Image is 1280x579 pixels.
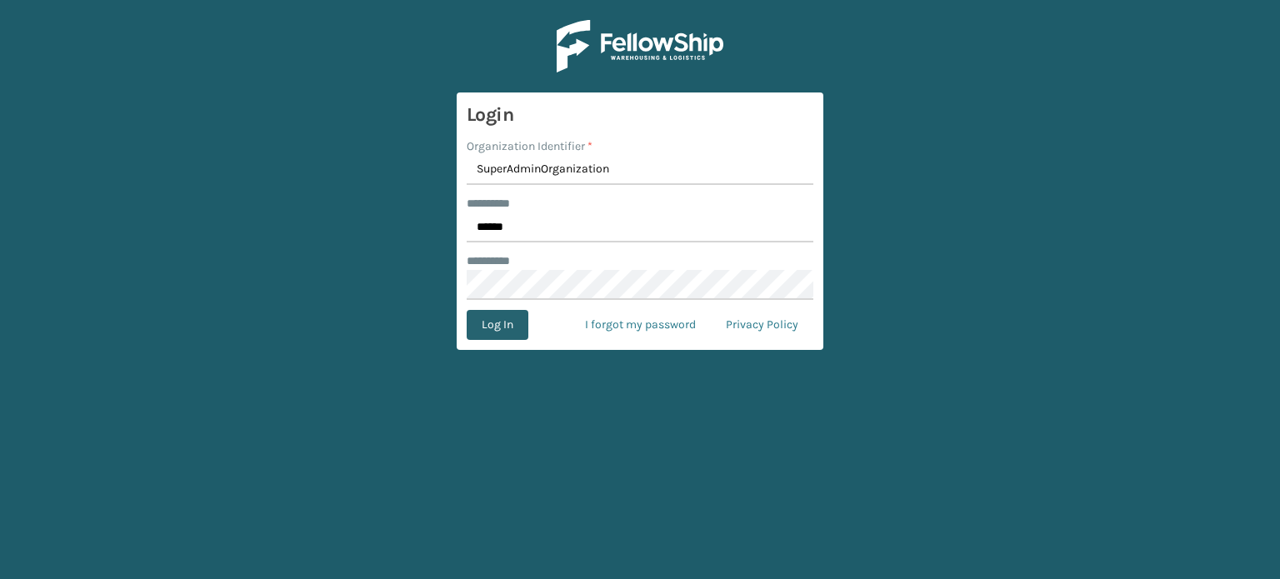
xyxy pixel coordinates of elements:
[467,102,813,127] h3: Login
[467,137,592,155] label: Organization Identifier
[467,310,528,340] button: Log In
[557,20,723,72] img: Logo
[711,310,813,340] a: Privacy Policy
[570,310,711,340] a: I forgot my password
